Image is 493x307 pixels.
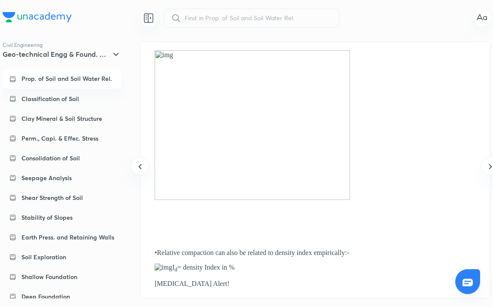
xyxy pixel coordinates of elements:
[14,73,17,80] span: •
[21,253,66,261] p: Soil Exploration
[21,174,72,182] p: Seepage Analysis
[21,114,102,123] p: Clay Mineral & Soil Structure
[14,110,51,117] b: Weathering:
[21,75,112,83] p: Prop. of Soil and Soil Water Rel.
[14,43,335,51] p: [PERSON_NAME] is known as the father of soil mechanics.
[14,9,335,20] h1: Properties of Soil and Soil Water Relationship
[3,50,109,58] h5: Geo-technical Engg & Found. Engg
[14,29,335,37] p: 1.1 SOIL FORMATION
[21,213,73,222] p: Stability of Slopes
[21,292,70,301] p: Deep Foundation
[21,134,98,143] p: Perm., Capi. & Effec. Stress
[14,110,335,117] p: It is the process of erosion, wear and tear of rocks.
[21,154,80,163] p: Consolidation of Soil
[14,9,19,20] span: 1
[21,233,114,242] p: Earth Press. and Retaining Walls
[21,273,77,281] p: Shallow Foundation
[21,95,79,103] p: Classification of Soil
[14,95,17,102] span: •
[14,58,63,65] b: Soil/Soil deposit:
[3,12,72,22] img: Company Logo
[21,193,83,202] p: Shear Strength of Soil
[14,124,335,132] p: It can occur either physically or chemically.
[14,95,335,103] p: The process of formation of soil is termed as ‘pedogenesis’
[185,9,332,28] input: Find in Prop. of Soil and Soil Water Rel.
[14,73,335,88] p: It is defined as an uncemented or weakly cemented accumulation of mineral particles, which are fo...
[364,234,393,242] b: Leaching:
[3,41,140,49] p: Civil Engineering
